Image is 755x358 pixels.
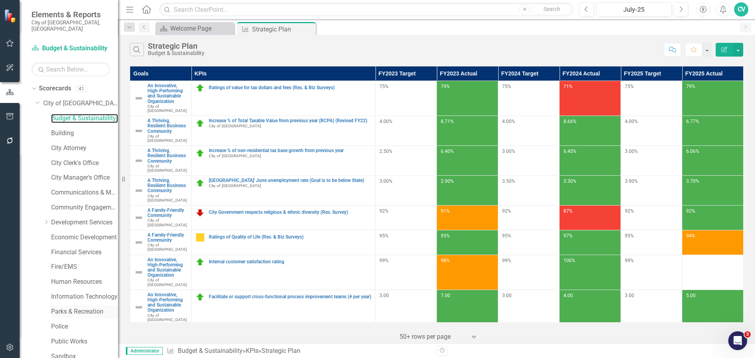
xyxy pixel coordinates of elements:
span: 3.30% [563,178,576,184]
img: Not Defined [134,126,144,136]
span: 8.71% [441,119,454,124]
a: Human Resources [51,277,118,286]
td: Double-Click to Edit Right Click for Context Menu [192,290,376,325]
span: 94% [686,233,695,239]
img: On Target [195,83,205,93]
a: Ratings of Quality of Life (Res. & Biz Surveys) [209,235,371,240]
span: 4.00% [502,119,515,124]
img: On Target [195,257,205,267]
span: 79% [686,84,695,89]
a: Financial Services [51,248,118,257]
a: City Attorney [51,144,118,153]
span: 92% [379,208,389,214]
img: Not Defined [134,238,144,247]
img: On Target [195,119,205,128]
span: 3.00% [379,178,392,184]
div: Strategic Plan [261,347,300,354]
img: Caution [195,233,205,242]
div: Strategic Plan [148,42,204,50]
a: Budget & Sustainability [51,114,118,123]
div: 41 [75,85,88,92]
td: Double-Click to Edit Right Click for Context Menu [130,116,192,146]
span: 6.06% [686,149,699,154]
span: City of [GEOGRAPHIC_DATA] [147,134,187,143]
div: July-25 [599,5,669,15]
span: 99% [379,258,389,263]
a: Scorecards [39,84,71,93]
button: July-25 [596,2,672,17]
img: Not Defined [134,156,144,165]
span: 98% [441,258,450,263]
a: KPIs [246,347,258,354]
small: City of [GEOGRAPHIC_DATA], [GEOGRAPHIC_DATA] [31,19,110,32]
iframe: Intercom live chat [728,331,747,350]
span: 4.00% [379,119,392,124]
span: 8.66% [563,119,576,124]
a: Fire/EMS [51,263,118,272]
span: City of [GEOGRAPHIC_DATA] [147,243,187,252]
span: Search [543,6,560,12]
button: CV [734,2,748,17]
a: An Innovative, High-Performing and Sustainable Organization [147,257,187,278]
span: 75% [625,84,634,89]
a: Increase % of Total Taxable Value from previous year (BCPA) (Revised FY22) [209,118,371,123]
span: 71% [563,84,573,89]
span: 79% [441,84,450,89]
span: City of [GEOGRAPHIC_DATA] [147,218,187,227]
img: Not Defined [134,94,144,103]
div: Budget & Sustainability [148,50,204,56]
span: 75% [379,84,389,89]
span: 3.00 [379,293,389,298]
span: City of [GEOGRAPHIC_DATA] [147,194,187,202]
span: 3.00% [502,149,515,154]
a: An Innovative, High-Performing and Sustainable Organization [147,292,187,313]
a: City Clerk's Office [51,159,118,168]
span: City of [GEOGRAPHIC_DATA] [147,278,187,286]
span: 92% [686,208,695,214]
span: 75% [502,84,511,89]
span: 3.00% [625,149,638,154]
span: 4.00 [563,293,573,298]
div: Strategic Plan [252,24,314,34]
span: 3 [744,331,751,338]
span: City of [GEOGRAPHIC_DATA] [209,124,261,128]
input: Search ClearPoint... [159,3,573,17]
a: City of [GEOGRAPHIC_DATA] [43,99,118,108]
span: City of [GEOGRAPHIC_DATA] [209,184,261,188]
a: Building [51,129,118,138]
span: 3.50% [502,178,515,184]
a: [GEOGRAPHIC_DATA]' June unemployment rate (Goal is to be below State) [209,178,371,183]
td: Double-Click to Edit Right Click for Context Menu [192,81,376,116]
td: Double-Click to Edit Right Click for Context Menu [130,255,192,290]
img: On Target [195,178,205,188]
span: 3.70% [686,178,699,184]
a: Internal customer satisfaction rating [209,259,371,264]
span: 87% [563,208,573,214]
a: A Thriving, Resilient Business Community [147,118,187,134]
td: Double-Click to Edit Right Click for Context Menu [130,230,192,255]
span: 6.40% [441,149,454,154]
span: 100% [563,258,575,263]
img: On Target [195,149,205,158]
span: 92% [502,208,511,214]
td: Double-Click to Edit Right Click for Context Menu [130,81,192,116]
img: Not Defined [134,268,144,277]
span: 3.00 [625,293,634,298]
a: Public Works [51,337,118,346]
td: Double-Click to Edit Right Click for Context Menu [130,206,192,230]
span: 92% [625,208,634,214]
span: 5.00 [686,293,696,298]
a: Development Services [51,218,118,227]
img: Not Defined [134,213,144,222]
button: Search [532,4,571,15]
span: 2.90% [441,178,454,184]
a: Community Engagement & Emergency Preparedness [51,203,118,212]
span: 3.00 [502,293,512,298]
a: Economic Development [51,233,118,242]
td: Double-Click to Edit Right Click for Context Menu [192,230,376,255]
a: City Government respects religious & ethnic diversity (Res. Survey) [209,210,371,215]
img: Not Defined [134,186,144,195]
span: 97% [563,233,573,239]
span: 99% [502,258,511,263]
